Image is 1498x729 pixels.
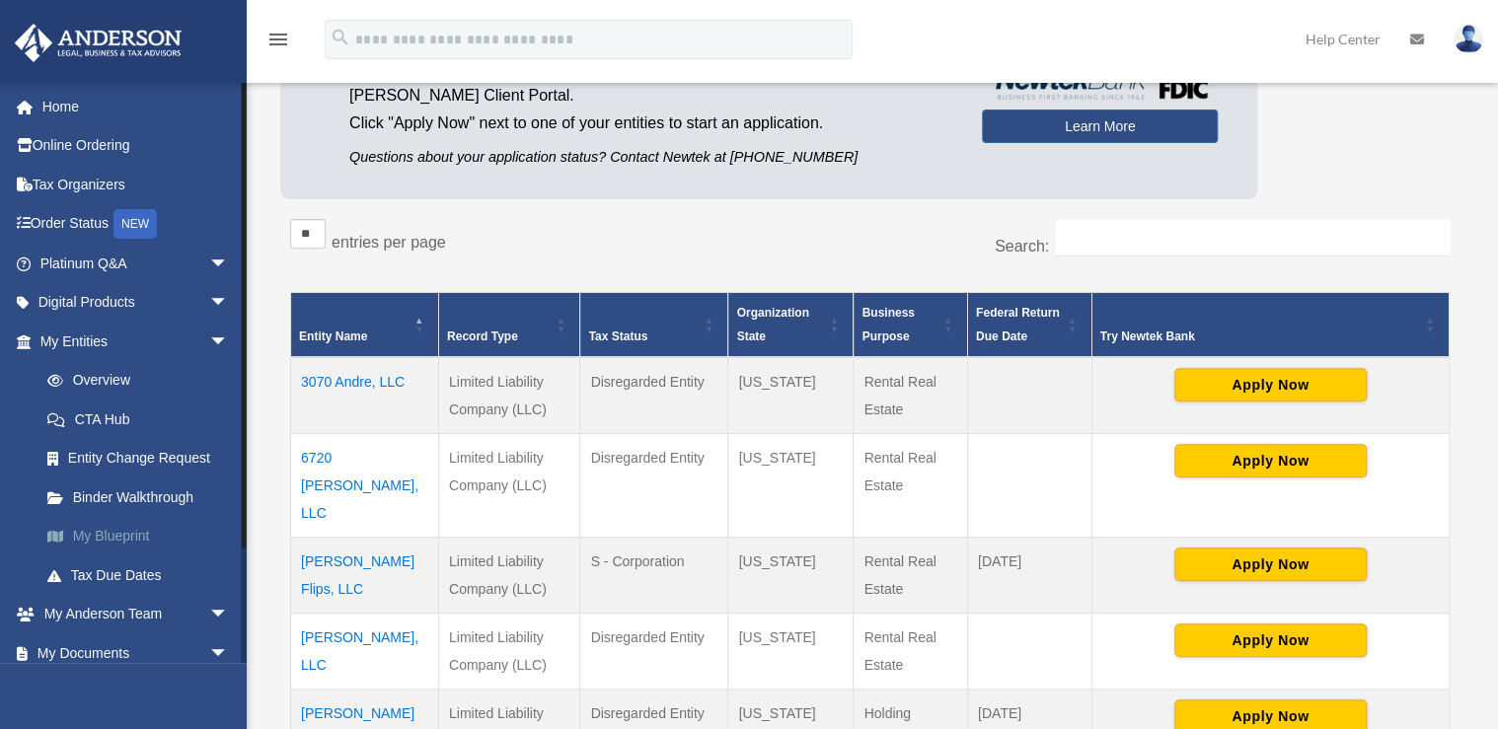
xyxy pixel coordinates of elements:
td: S - Corporation [580,537,728,613]
a: Tax Due Dates [28,555,259,595]
td: [US_STATE] [728,433,854,537]
th: Business Purpose: Activate to sort [854,292,967,357]
td: Disregarded Entity [580,433,728,537]
th: Federal Return Due Date: Activate to sort [967,292,1091,357]
td: [US_STATE] [728,357,854,434]
span: Organization State [736,306,808,343]
a: Learn More [982,109,1218,143]
td: Limited Liability Company (LLC) [438,433,580,537]
a: Platinum Q&Aarrow_drop_down [14,244,259,283]
th: Try Newtek Bank : Activate to sort [1091,292,1450,357]
td: [PERSON_NAME] Flips, LLC [291,537,439,613]
a: Entity Change Request [28,439,259,478]
td: Rental Real Estate [854,357,967,434]
th: Entity Name: Activate to invert sorting [291,292,439,357]
span: Business Purpose [861,306,914,343]
td: Rental Real Estate [854,613,967,689]
td: Disregarded Entity [580,613,728,689]
td: Limited Liability Company (LLC) [438,537,580,613]
span: Record Type [447,329,518,343]
td: 6720 [PERSON_NAME], LLC [291,433,439,537]
a: Order StatusNEW [14,204,259,245]
label: entries per page [332,234,446,251]
a: Tax Organizers [14,165,259,204]
img: Anderson Advisors Platinum Portal [9,24,187,62]
td: Rental Real Estate [854,537,967,613]
span: arrow_drop_down [209,244,249,284]
a: Overview [28,361,249,401]
a: Binder Walkthrough [28,477,259,517]
td: [US_STATE] [728,613,854,689]
div: Try Newtek Bank [1100,325,1420,348]
span: arrow_drop_down [209,595,249,635]
button: Apply Now [1174,547,1367,581]
td: 3070 Andre, LLC [291,357,439,434]
td: [US_STATE] [728,537,854,613]
td: Rental Real Estate [854,433,967,537]
p: Click "Apply Now" next to one of your entities to start an application. [349,109,952,137]
p: Questions about your application status? Contact Newtek at [PHONE_NUMBER] [349,145,952,170]
td: Disregarded Entity [580,357,728,434]
span: arrow_drop_down [209,283,249,324]
th: Organization State: Activate to sort [728,292,854,357]
img: User Pic [1454,25,1483,53]
a: Home [14,87,259,126]
a: menu [266,35,290,51]
div: NEW [113,209,157,239]
span: arrow_drop_down [209,633,249,674]
td: [PERSON_NAME], LLC [291,613,439,689]
th: Record Type: Activate to sort [438,292,580,357]
a: CTA Hub [28,400,259,439]
i: menu [266,28,290,51]
td: [DATE] [967,537,1091,613]
td: Limited Liability Company (LLC) [438,613,580,689]
a: My Blueprint [28,517,259,556]
i: search [330,27,351,48]
label: Search: [995,238,1049,255]
button: Apply Now [1174,623,1367,657]
a: Online Ordering [14,126,259,166]
a: My Anderson Teamarrow_drop_down [14,595,259,634]
span: Entity Name [299,329,367,343]
th: Tax Status: Activate to sort [580,292,728,357]
span: arrow_drop_down [209,322,249,362]
a: My Entitiesarrow_drop_down [14,322,259,361]
button: Apply Now [1174,368,1367,401]
button: Apply Now [1174,444,1367,477]
span: Federal Return Due Date [976,306,1060,343]
a: My Documentsarrow_drop_down [14,633,259,673]
span: Tax Status [588,329,647,343]
img: NewtekBankLogoSM.png [992,68,1208,100]
td: Limited Liability Company (LLC) [438,357,580,434]
a: Digital Productsarrow_drop_down [14,283,259,323]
